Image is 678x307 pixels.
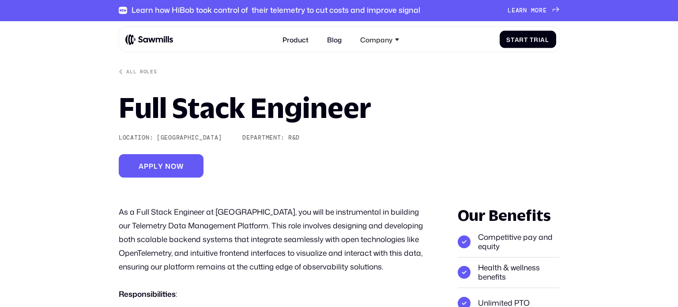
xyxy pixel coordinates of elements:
[539,7,543,14] span: r
[545,36,549,43] span: l
[524,36,528,43] span: t
[119,154,203,178] a: Applynow
[119,69,157,75] a: All roles
[515,36,520,43] span: a
[531,7,535,14] span: m
[177,162,184,170] span: w
[119,205,431,273] p: As a Full Stack Engineer at [GEOGRAPHIC_DATA], you will be instrumental in building our Telemetry...
[539,36,541,43] span: i
[519,7,523,14] span: r
[149,162,154,170] span: p
[534,36,539,43] span: r
[119,288,176,299] strong: Responsibilities
[512,7,516,14] span: e
[119,287,431,301] p: :
[144,162,149,170] span: p
[322,30,347,49] a: Blog
[511,36,515,43] span: t
[139,162,144,170] span: A
[119,94,371,121] h1: Full Stack Engineer
[119,134,153,141] div: Location:
[277,30,313,49] a: Product
[458,205,559,225] div: Our Benefits
[126,69,157,75] div: All roles
[154,162,158,170] span: l
[523,7,527,14] span: n
[543,7,547,14] span: e
[288,134,300,141] div: R&D
[540,36,545,43] span: a
[360,35,392,43] div: Company
[530,36,534,43] span: T
[500,31,556,48] a: StartTrial
[355,30,404,49] div: Company
[242,134,285,141] div: Department:
[458,258,559,288] li: Health & wellness benefits
[508,7,512,14] span: L
[171,162,177,170] span: o
[165,162,171,170] span: n
[157,134,222,141] div: [GEOGRAPHIC_DATA]
[132,6,420,15] div: Learn how HiBob took control of their telemetry to cut costs and improve signal
[506,36,511,43] span: S
[458,227,559,258] li: Competitive pay and equity
[158,162,163,170] span: y
[519,36,524,43] span: r
[516,7,520,14] span: a
[535,7,539,14] span: o
[508,7,559,14] a: Learnmore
